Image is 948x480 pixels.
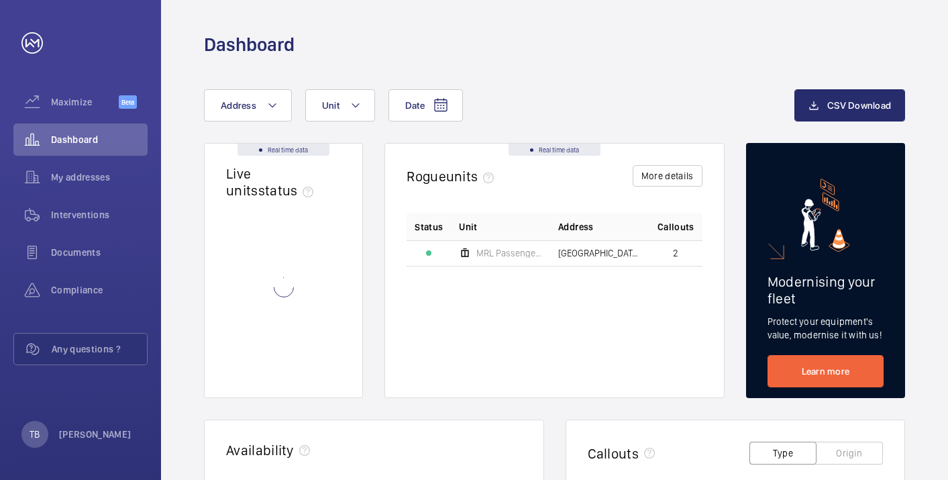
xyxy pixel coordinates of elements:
[30,428,40,441] p: TB
[305,89,375,122] button: Unit
[51,283,148,297] span: Compliance
[51,95,119,109] span: Maximize
[51,208,148,222] span: Interventions
[768,355,884,387] a: Learn more
[749,442,817,465] button: Type
[221,100,256,111] span: Address
[59,428,131,441] p: [PERSON_NAME]
[673,248,678,258] span: 2
[558,220,593,234] span: Address
[258,182,319,199] span: status
[238,144,329,156] div: Real time data
[768,315,884,342] p: Protect your equipment's value, modernise it with us!
[226,442,294,459] h2: Availability
[633,165,702,187] button: More details
[446,168,500,185] span: units
[119,95,137,109] span: Beta
[415,220,443,234] p: Status
[405,100,425,111] span: Date
[51,133,148,146] span: Dashboard
[816,442,883,465] button: Origin
[459,220,477,234] span: Unit
[51,171,148,184] span: My addresses
[657,220,694,234] span: Callouts
[204,89,292,122] button: Address
[51,246,148,259] span: Documents
[204,32,295,57] h1: Dashboard
[226,165,319,199] h2: Live units
[827,100,891,111] span: CSV Download
[768,273,884,307] h2: Modernising your fleet
[558,248,641,258] span: [GEOGRAPHIC_DATA] - [GEOGRAPHIC_DATA]
[588,445,639,462] h2: Callouts
[794,89,905,122] button: CSV Download
[476,248,542,258] span: MRL Passenger Lift
[52,342,147,356] span: Any questions ?
[322,100,339,111] span: Unit
[801,179,850,252] img: marketing-card.svg
[407,168,499,185] h2: Rogue
[509,144,600,156] div: Real time data
[388,89,463,122] button: Date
